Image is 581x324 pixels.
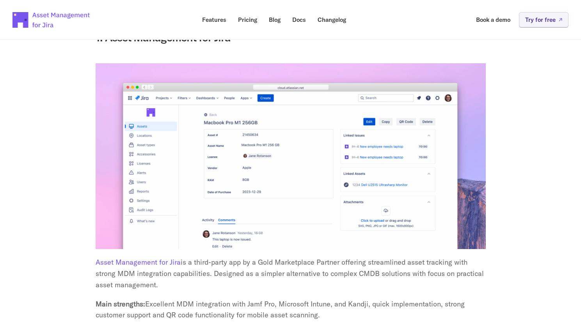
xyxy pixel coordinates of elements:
[233,12,263,27] a: Pricing
[292,17,306,23] p: Docs
[318,17,346,23] p: Changelog
[269,17,281,23] p: Blog
[202,17,226,23] p: Features
[263,12,286,27] a: Blog
[96,299,486,321] p: Excellent MDM integration with Jamf Pro, Microsoft Intune, and Kandji, quick implementation, stro...
[96,257,486,290] p: is a third-party app by a Gold Marketplace Partner offering streamlined asset tracking with stron...
[287,12,311,27] a: Docs
[197,12,232,27] a: Features
[471,12,516,27] a: Book a demo
[96,299,145,308] strong: Main strengths:
[525,17,556,23] p: Try for free
[96,31,486,44] h3: 1. Asset Management for Jira
[238,17,257,23] p: Pricing
[96,258,181,267] a: Asset Management for Jira
[312,12,352,27] a: Changelog
[476,17,510,23] p: Book a demo
[519,12,569,27] a: Try for free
